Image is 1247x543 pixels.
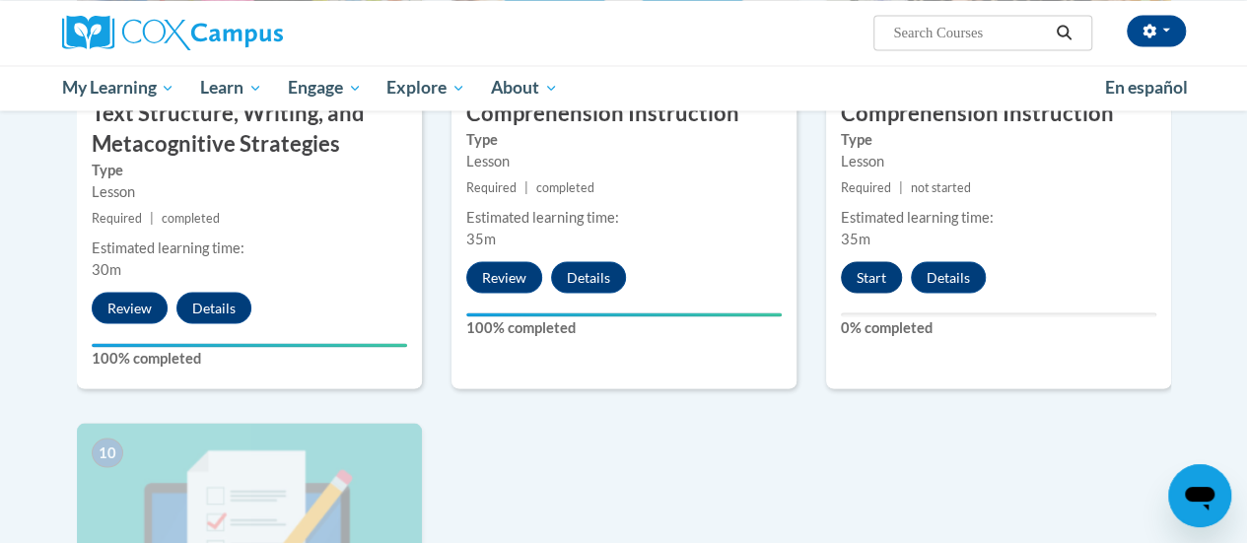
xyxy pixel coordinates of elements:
[466,316,782,338] label: 100% completed
[92,210,142,225] span: Required
[478,65,571,110] a: About
[288,76,362,100] span: Engage
[524,179,528,194] span: |
[911,179,971,194] span: not started
[841,128,1156,150] label: Type
[491,76,558,100] span: About
[841,230,870,246] span: 35m
[92,343,407,347] div: Your progress
[891,21,1049,44] input: Search Courses
[61,76,174,100] span: My Learning
[92,159,407,180] label: Type
[841,316,1156,338] label: 0% completed
[92,180,407,202] div: Lesson
[466,312,782,316] div: Your progress
[77,67,422,158] h3: Deep Reading Comprehension: Text Structure, Writing, and Metacognitive Strategies
[536,179,594,194] span: completed
[200,76,262,100] span: Learn
[92,438,123,467] span: 10
[466,179,517,194] span: Required
[374,65,478,110] a: Explore
[841,206,1156,228] div: Estimated learning time:
[899,179,903,194] span: |
[62,15,283,50] img: Cox Campus
[466,128,782,150] label: Type
[386,76,465,100] span: Explore
[466,230,496,246] span: 35m
[62,15,417,50] a: Cox Campus
[176,292,251,323] button: Details
[92,292,168,323] button: Review
[841,179,891,194] span: Required
[92,237,407,258] div: Estimated learning time:
[466,150,782,171] div: Lesson
[92,347,407,369] label: 100% completed
[551,261,626,293] button: Details
[841,150,1156,171] div: Lesson
[150,210,154,225] span: |
[466,261,542,293] button: Review
[1049,21,1078,44] button: Search
[1092,67,1201,108] a: En español
[841,261,902,293] button: Start
[92,260,121,277] span: 30m
[1168,464,1231,527] iframe: Button to launch messaging window
[911,261,986,293] button: Details
[162,210,220,225] span: completed
[47,65,1201,110] div: Main menu
[1127,15,1186,46] button: Account Settings
[466,206,782,228] div: Estimated learning time:
[49,65,188,110] a: My Learning
[1105,77,1188,98] span: En español
[187,65,275,110] a: Learn
[275,65,375,110] a: Engage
